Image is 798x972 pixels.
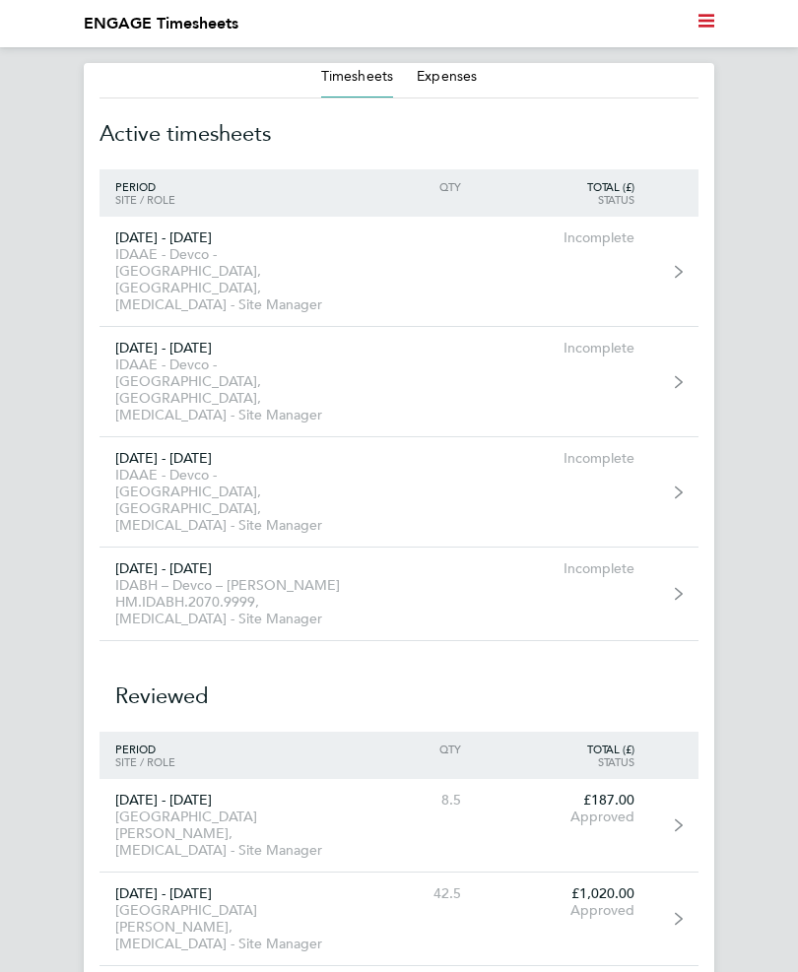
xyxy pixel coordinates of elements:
div: Incomplete [477,450,650,467]
span: Period [115,742,156,756]
div: Total (£) [477,180,650,193]
div: [GEOGRAPHIC_DATA][PERSON_NAME], [MEDICAL_DATA] - Site Manager [100,902,364,952]
a: [DATE] - [DATE]IDABH – Devco – [PERSON_NAME] HM.IDABH.2070.9999, [MEDICAL_DATA] - Site ManagerInc... [100,548,698,641]
div: Qty [364,743,478,755]
div: £187.00 [477,792,650,809]
button: Timesheets [321,67,393,87]
a: [DATE] - [DATE][GEOGRAPHIC_DATA][PERSON_NAME], [MEDICAL_DATA] - Site Manager42.5£1,020.00Approved [100,873,698,966]
span: Period [115,179,156,194]
div: [DATE] - [DATE] [100,340,364,356]
div: IDAAE - Devco - [GEOGRAPHIC_DATA], [GEOGRAPHIC_DATA], [MEDICAL_DATA] - Site Manager [100,467,364,534]
div: Approved [477,902,650,919]
div: [DATE] - [DATE] [100,450,364,467]
div: [GEOGRAPHIC_DATA][PERSON_NAME], [MEDICAL_DATA] - Site Manager [100,809,364,859]
a: [DATE] - [DATE]IDAAE - Devco - [GEOGRAPHIC_DATA], [GEOGRAPHIC_DATA], [MEDICAL_DATA] - Site Manage... [100,217,698,327]
div: [DATE] - [DATE] [100,560,364,577]
div: IDAAE - Devco - [GEOGRAPHIC_DATA], [GEOGRAPHIC_DATA], [MEDICAL_DATA] - Site Manager [100,246,364,313]
div: 8.5 [364,792,478,809]
a: [DATE] - [DATE]IDAAE - Devco - [GEOGRAPHIC_DATA], [GEOGRAPHIC_DATA], [MEDICAL_DATA] - Site Manage... [100,327,698,437]
div: [DATE] - [DATE] [100,792,364,809]
h2: Active timesheets [100,98,698,169]
h2: Reviewed [100,641,698,732]
div: [DATE] - [DATE] [100,885,364,902]
div: Approved [477,809,650,825]
button: Expenses [417,67,477,87]
a: [DATE] - [DATE][GEOGRAPHIC_DATA][PERSON_NAME], [MEDICAL_DATA] - Site Manager8.5£187.00Approved [100,779,698,873]
li: ENGAGE Timesheets [84,12,238,35]
a: [DATE] - [DATE]IDAAE - Devco - [GEOGRAPHIC_DATA], [GEOGRAPHIC_DATA], [MEDICAL_DATA] - Site Manage... [100,437,698,548]
div: Qty [364,180,478,193]
div: Total (£) [477,743,650,755]
div: IDABH – Devco – [PERSON_NAME] HM.IDABH.2070.9999, [MEDICAL_DATA] - Site Manager [100,577,364,627]
div: Status [477,755,650,768]
div: Incomplete [477,340,650,356]
div: Site / Role [100,755,364,768]
div: Status [477,193,650,206]
div: IDAAE - Devco - [GEOGRAPHIC_DATA], [GEOGRAPHIC_DATA], [MEDICAL_DATA] - Site Manager [100,356,364,423]
div: 42.5 [364,885,478,902]
div: Incomplete [477,560,650,577]
div: Site / Role [100,193,364,206]
div: Incomplete [477,229,650,246]
div: £1,020.00 [477,885,650,902]
div: [DATE] - [DATE] [100,229,364,246]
